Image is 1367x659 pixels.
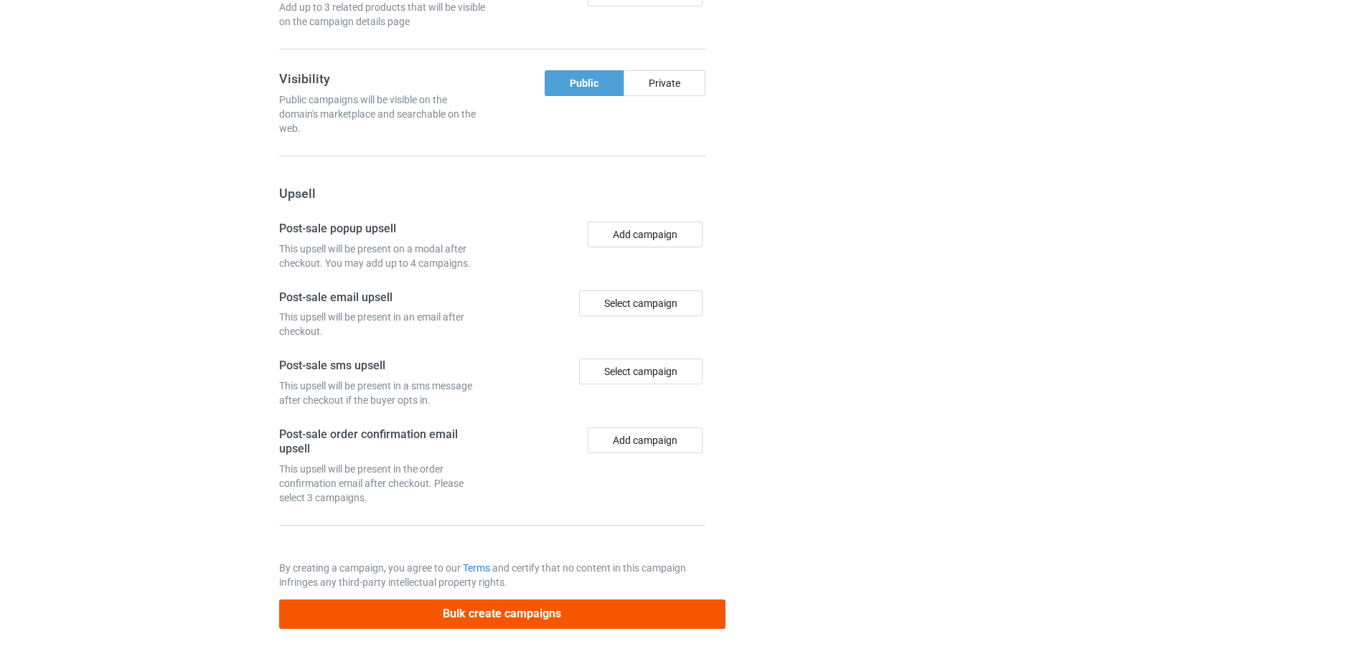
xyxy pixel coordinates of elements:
[279,359,487,374] h4: Post-sale sms upsell
[579,359,703,384] div: Select campaign
[279,310,487,338] div: This upsell will be present in an email after checkout.
[279,599,725,629] button: Bulk create campaigns
[279,290,487,305] h4: Post-sale email upsell
[279,462,487,505] div: This upsell will be present in the order confirmation email after checkout. Please select 3 campa...
[279,242,487,270] div: This upsell will be present on a modal after checkout. You may add up to 4 campaigns.
[279,561,705,589] p: By creating a campaign, you agree to our and certify that no content in this campaign infringes a...
[279,379,487,407] div: This upsell will be present in a sms message after checkout if the buyer opts in.
[588,222,703,247] button: Add campaign
[463,562,490,574] a: Terms
[624,70,705,96] div: Private
[279,427,487,457] h4: Post-sale order confirmation email upsell
[279,93,487,136] div: Public campaigns will be visible on the domain's marketplace and searchable on the web.
[545,70,624,96] div: Public
[588,427,703,453] button: Add campaign
[279,222,487,237] h4: Post-sale popup upsell
[579,290,703,316] div: Select campaign
[279,70,487,87] h3: Visibility
[279,185,705,202] h3: Upsell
